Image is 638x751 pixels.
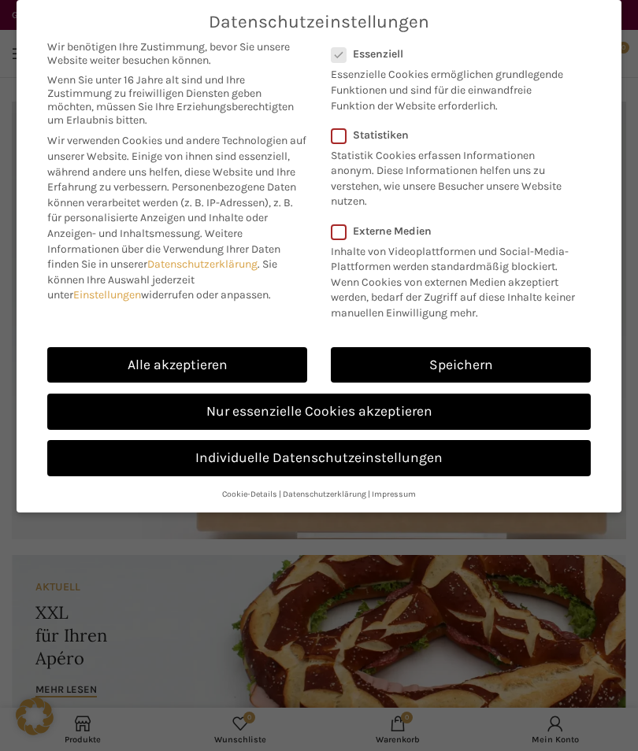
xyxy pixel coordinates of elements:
a: Individuelle Datenschutzeinstellungen [47,440,591,476]
span: Personenbezogene Daten können verarbeitet werden (z. B. IP-Adressen), z. B. für personalisierte A... [47,180,296,240]
span: Wir verwenden Cookies und andere Technologien auf unserer Website. Einige von ihnen sind essenzie... [47,134,306,194]
a: Datenschutzerklärung [283,489,366,499]
span: Wir benötigen Ihre Zustimmung, bevor Sie unsere Website weiter besuchen können. [47,40,307,67]
span: Sie können Ihre Auswahl jederzeit unter widerrufen oder anpassen. [47,257,277,302]
a: Datenschutzerklärung [147,257,258,271]
a: Speichern [331,347,591,383]
label: Statistiken [331,128,570,142]
a: Einstellungen [73,288,141,302]
a: Alle akzeptieren [47,347,307,383]
a: Cookie-Details [222,489,277,499]
label: Externe Medien [331,224,581,238]
a: Nur essenzielle Cookies akzeptieren [47,394,591,430]
span: Weitere Informationen über die Verwendung Ihrer Daten finden Sie in unserer . [47,227,280,271]
p: Inhalte von Videoplattformen und Social-Media-Plattformen werden standardmäßig blockiert. Wenn Co... [331,238,581,321]
p: Statistik Cookies erfassen Informationen anonym. Diese Informationen helfen uns zu verstehen, wie... [331,142,570,209]
span: Datenschutzeinstellungen [209,12,429,32]
p: Essenzielle Cookies ermöglichen grundlegende Funktionen und sind für die einwandfreie Funktion de... [331,61,570,113]
a: Impressum [372,489,416,499]
label: Essenziell [331,47,570,61]
span: Wenn Sie unter 16 Jahre alt sind und Ihre Zustimmung zu freiwilligen Diensten geben möchten, müss... [47,73,307,127]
